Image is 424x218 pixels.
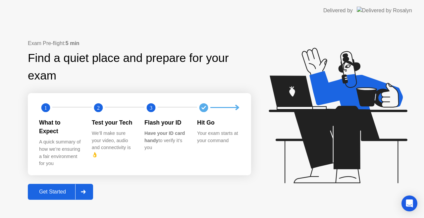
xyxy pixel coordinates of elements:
div: We’ll make sure your video, audio and connectivity is 👌 [92,130,134,158]
text: 3 [150,104,152,111]
div: What to Expect [39,118,81,136]
img: Delivered by Rosalyn [357,7,412,14]
div: Flash your ID [144,118,186,127]
text: 1 [44,104,47,111]
b: 5 min [66,40,79,46]
div: Hit Go [197,118,239,127]
div: to verify it’s you [144,130,186,151]
div: Your exam starts at your command [197,130,239,144]
div: Find a quiet place and prepare for your exam [28,49,251,84]
div: A quick summary of how we’re ensuring a fair environment for you [39,138,81,167]
b: Have your ID card handy [144,131,185,143]
div: Delivered by [323,7,353,15]
button: Get Started [28,184,93,200]
div: Open Intercom Messenger [401,195,417,211]
text: 2 [97,104,100,111]
div: Exam Pre-flight: [28,39,251,47]
div: Get Started [30,189,75,195]
div: Test your Tech [92,118,134,127]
